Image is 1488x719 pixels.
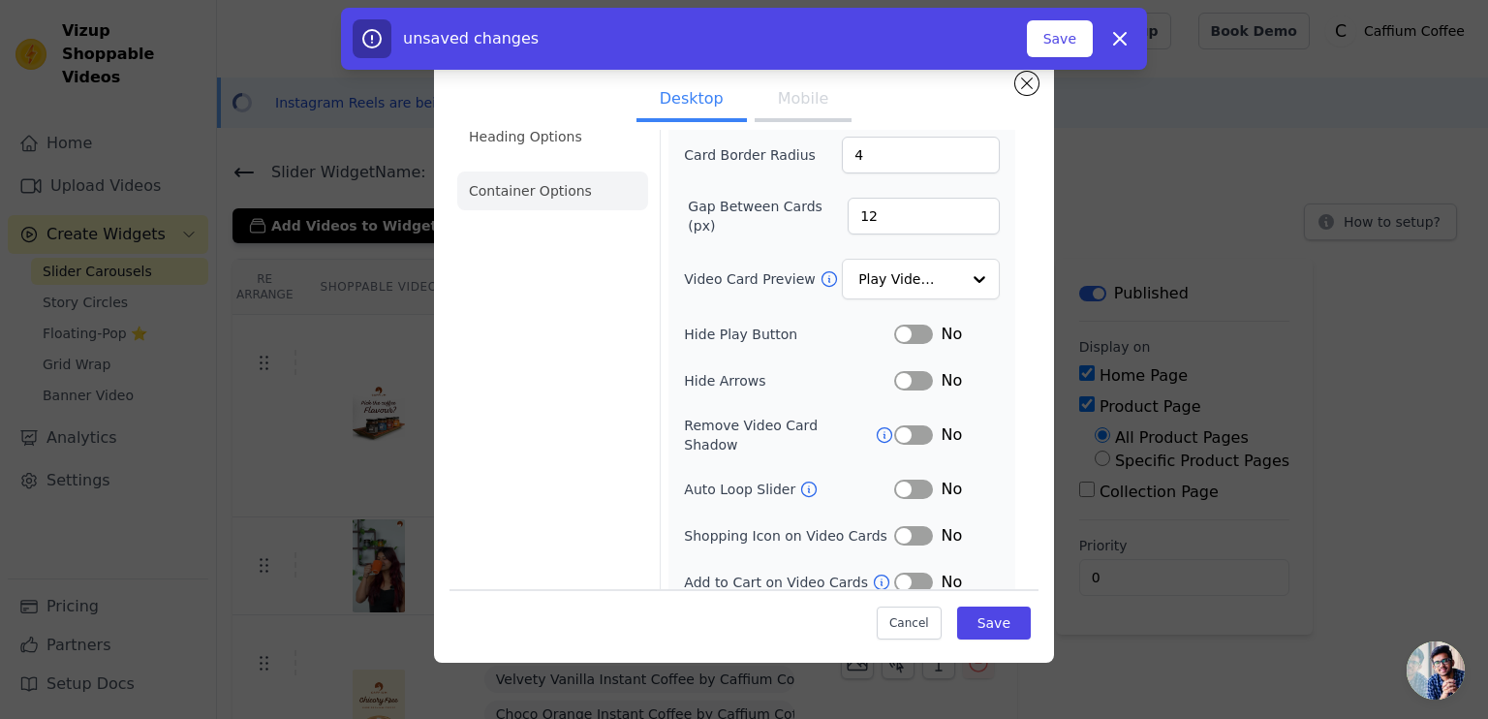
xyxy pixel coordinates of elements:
div: Open chat [1407,641,1465,700]
label: Auto Loop Slider [684,480,799,499]
span: No [941,423,962,447]
label: Card Border Radius [684,145,816,165]
button: Save [957,607,1031,640]
span: No [941,478,962,501]
label: Gap Between Cards (px) [688,197,848,235]
label: Remove Video Card Shadow [684,416,875,454]
button: Close modal [1015,72,1038,95]
span: unsaved changes [403,29,539,47]
button: Save [1027,20,1093,57]
button: Mobile [755,79,852,122]
span: No [941,524,962,547]
span: No [941,369,962,392]
button: Cancel [877,607,942,640]
span: No [941,571,962,594]
button: Desktop [636,79,747,122]
span: No [941,323,962,346]
label: Hide Play Button [684,325,894,344]
label: Shopping Icon on Video Cards [684,526,894,546]
label: Add to Cart on Video Cards [684,573,872,592]
li: Heading Options [457,117,648,156]
li: Container Options [457,172,648,210]
label: Hide Arrows [684,371,894,391]
label: Video Card Preview [684,269,819,289]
